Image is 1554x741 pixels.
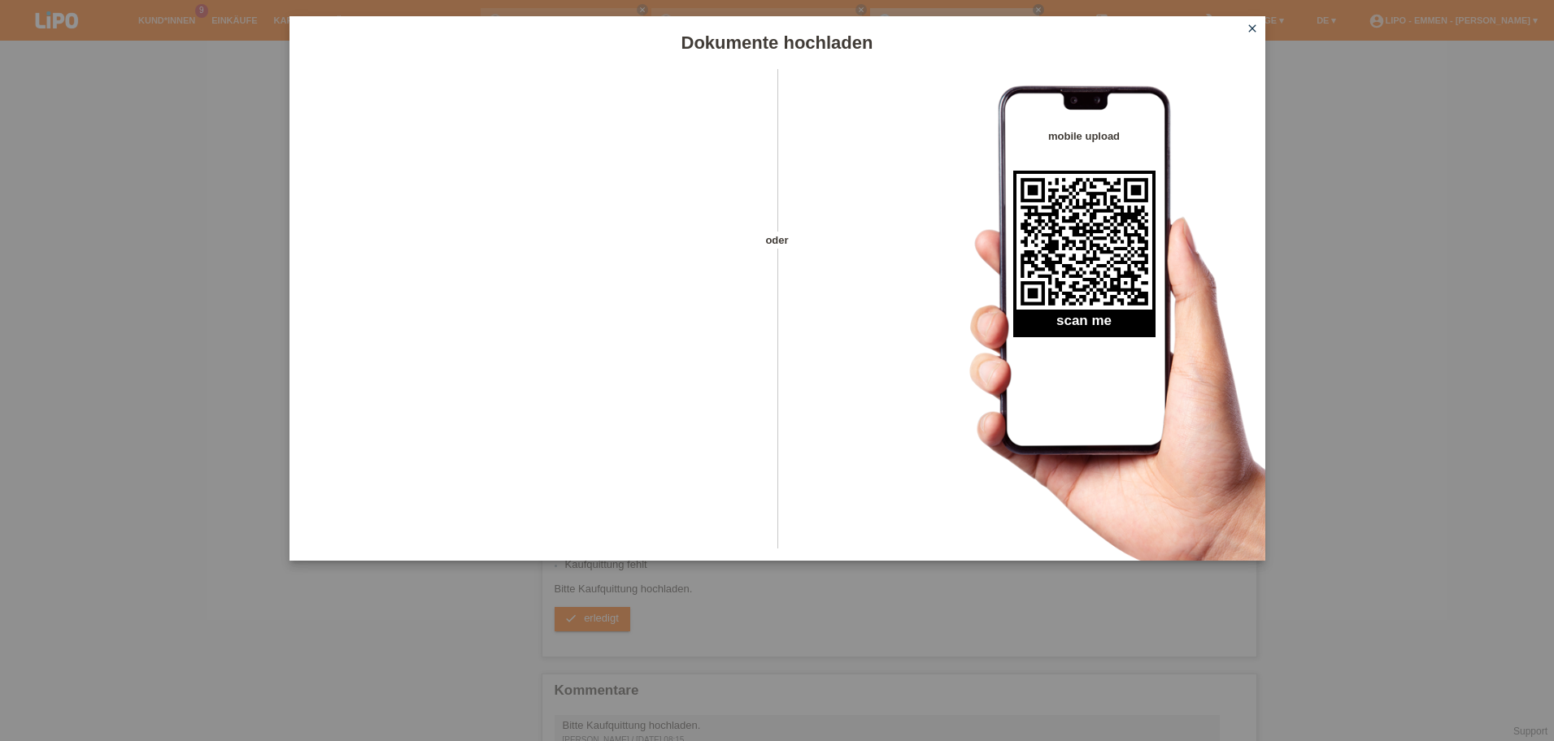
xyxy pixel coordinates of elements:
[1013,313,1156,337] h2: scan me
[289,32,1265,53] h1: Dokumente hochladen
[314,110,749,516] iframe: Upload
[1242,20,1263,39] a: close
[1013,130,1156,142] h4: mobile upload
[1246,22,1259,35] i: close
[749,232,806,249] span: oder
